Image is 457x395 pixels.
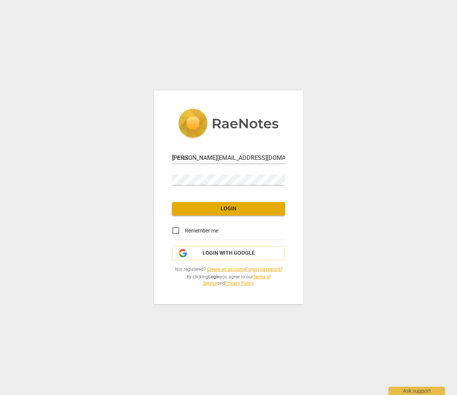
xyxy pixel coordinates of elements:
[178,205,279,213] span: Login
[185,227,218,235] span: Remember me
[172,246,285,260] button: Login with Google
[178,109,279,140] img: 5ac2273c67554f335776073100b6d88f.svg
[245,267,282,272] a: Forgot password?
[208,274,220,280] b: Login
[172,266,285,273] span: Not registered? |
[225,281,253,286] a: Privacy Policy
[207,267,244,272] a: Create an account
[172,202,285,216] button: Login
[203,274,271,286] a: Terms of Service
[203,249,255,257] span: Login with Google
[172,274,285,286] span: By clicking you agree to our and .
[388,387,445,395] div: Ask support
